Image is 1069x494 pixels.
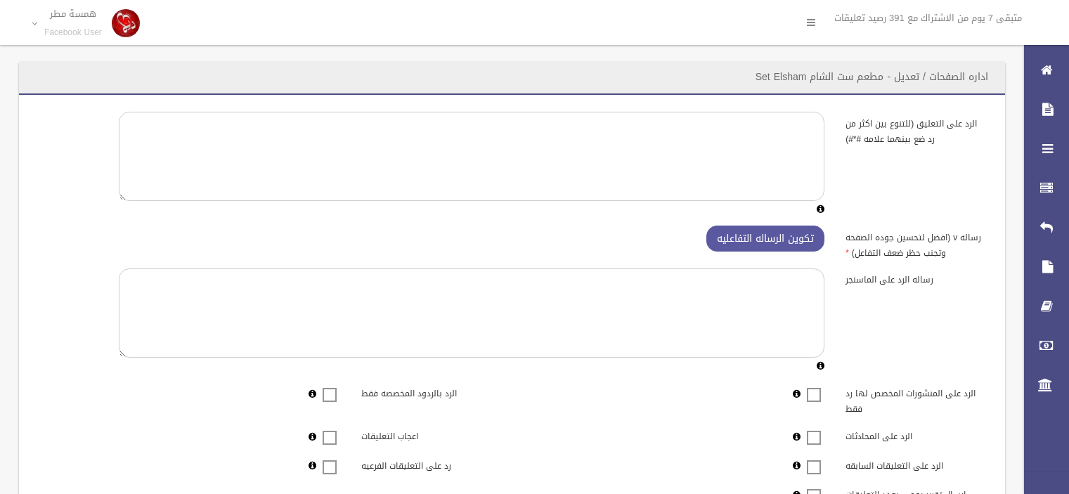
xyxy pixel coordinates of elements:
[835,454,997,474] label: الرد على التعليقات السابقه
[835,382,997,417] label: الرد على المنشورات المخصص لها رد فقط
[706,226,824,252] button: تكوين الرساله التفاعليه
[44,27,102,38] small: Facebook User
[351,382,512,402] label: الرد بالردود المخصصه فقط
[835,268,997,288] label: رساله الرد على الماسنجر
[739,63,1005,91] header: اداره الصفحات / تعديل - مطعم ست الشام Set Elsham
[835,226,997,261] label: رساله v (افضل لتحسين جوده الصفحه وتجنب حظر ضعف التفاعل)
[44,8,102,19] p: همسة مطر
[351,454,512,474] label: رد على التعليقات الفرعيه
[351,425,512,445] label: اعجاب التعليقات
[835,425,997,445] label: الرد على المحادثات
[835,112,997,147] label: الرد على التعليق (للتنوع بين اكثر من رد ضع بينهما علامه #*#)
